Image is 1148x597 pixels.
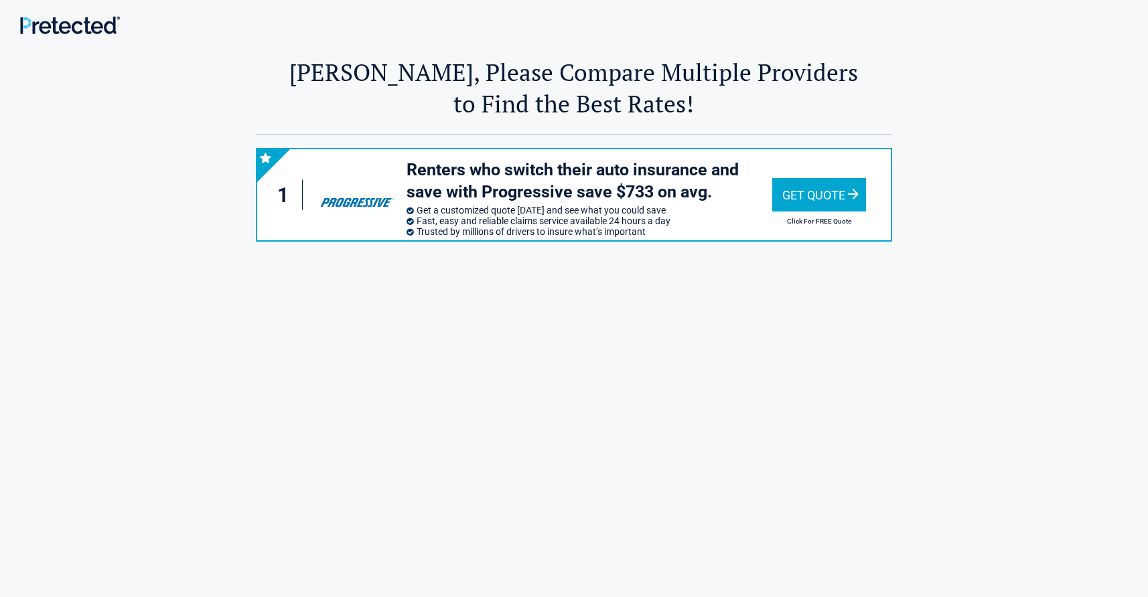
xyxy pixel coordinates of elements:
[407,216,772,226] li: Fast, easy and reliable claims service available 24 hours a day
[407,205,772,216] li: Get a customized quote [DATE] and see what you could save
[772,178,866,211] div: Get Quote
[256,56,892,119] h2: [PERSON_NAME], Please Compare Multiple Providers to Find the Best Rates!
[314,174,400,216] img: progressive's logo
[407,226,772,237] li: Trusted by millions of drivers to insure what’s important
[271,180,303,210] div: 1
[20,16,120,34] img: Main Logo
[772,218,866,225] h2: Click For FREE Quote
[407,159,772,203] h3: Renters who switch their auto insurance and save with Progressive save $733 on avg.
